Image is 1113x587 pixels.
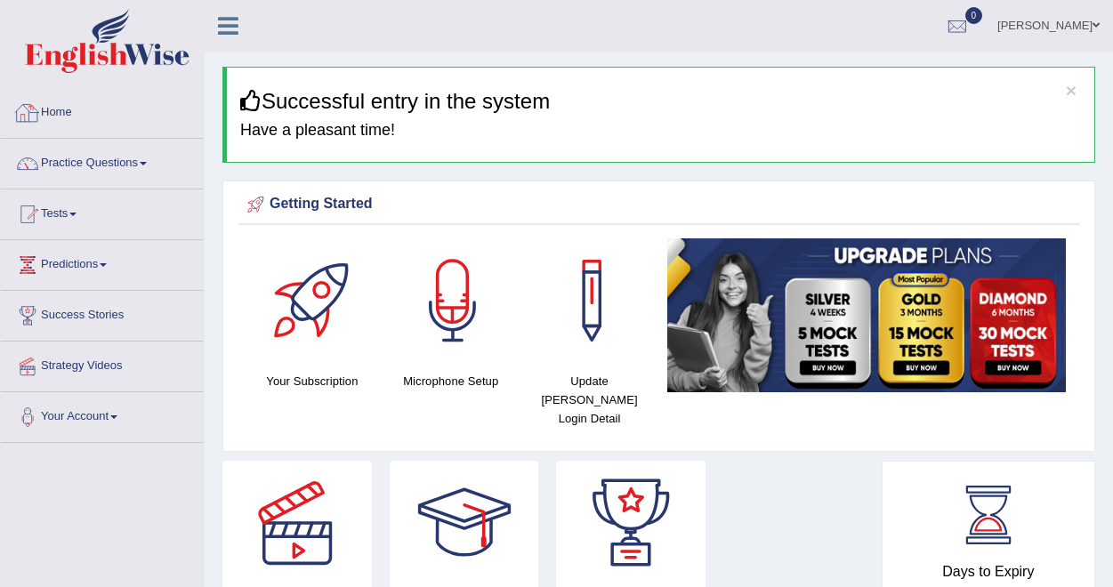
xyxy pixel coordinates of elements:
h4: Days to Expiry [902,564,1075,580]
h4: Have a pleasant time! [240,122,1081,140]
a: Practice Questions [1,139,204,183]
a: Your Account [1,392,204,437]
h3: Successful entry in the system [240,90,1081,113]
h4: Microphone Setup [391,372,512,390]
h4: Update [PERSON_NAME] Login Detail [529,372,650,428]
a: Tests [1,189,204,234]
a: Strategy Videos [1,342,204,386]
button: × [1066,81,1077,100]
a: Success Stories [1,291,204,335]
a: Home [1,88,204,133]
h4: Your Subscription [252,372,373,390]
div: Getting Started [243,191,1075,218]
a: Predictions [1,240,204,285]
img: small5.jpg [667,238,1066,392]
span: 0 [965,7,983,24]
